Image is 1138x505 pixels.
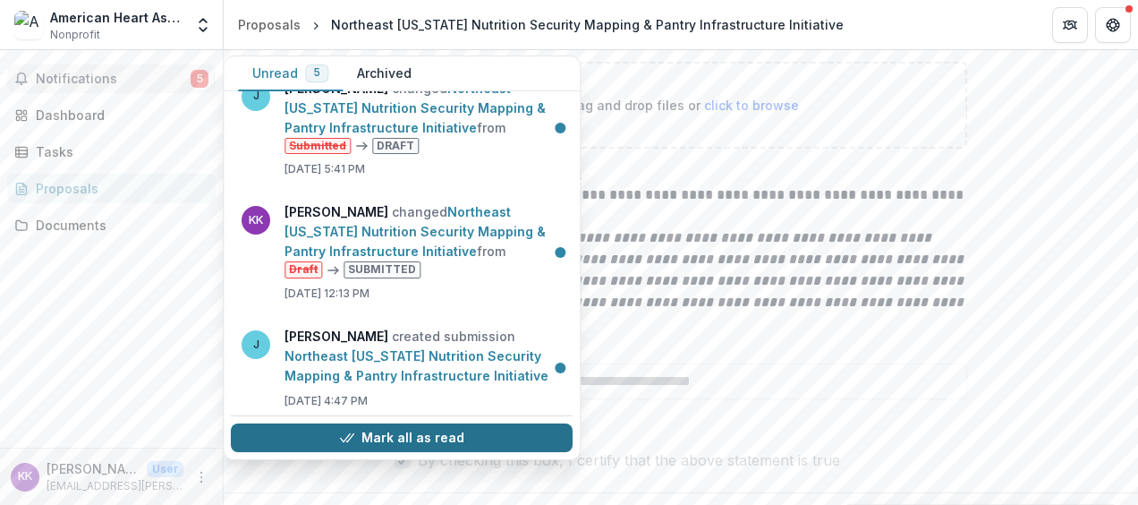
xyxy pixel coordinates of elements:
div: Proposals [36,179,201,198]
a: Northeast [US_STATE] Nutrition Security Mapping & Pantry Infrastructure Initiative [284,204,546,259]
a: Northeast [US_STATE] Nutrition Security Mapping & Pantry Infrastructure Initiative [284,81,546,135]
a: Proposals [231,12,308,38]
div: Northeast [US_STATE] Nutrition Security Mapping & Pantry Infrastructure Initiative [331,15,844,34]
button: More [191,466,212,488]
button: Notifications5 [7,64,216,93]
button: Get Help [1095,7,1131,43]
div: Dashboard [36,106,201,124]
span: Nonprofit [50,27,100,43]
span: click to browse [704,98,799,113]
a: Northeast [US_STATE] Nutrition Security Mapping & Pantry Infrastructure Initiative [284,348,548,383]
button: Unread [238,56,343,91]
div: Proposals [238,15,301,34]
p: changed from [284,79,562,155]
p: changed from [284,202,562,278]
button: Open entity switcher [191,7,216,43]
a: Proposals [7,174,216,203]
p: Drag and drop files or [564,96,799,115]
img: American Heart Association [14,11,43,39]
span: 5 [313,66,320,79]
p: User [147,461,183,477]
span: 5 [191,70,208,88]
p: created submission [284,327,562,386]
div: Kayla Kranenburg [18,471,32,483]
span: Notifications [36,72,191,87]
a: Dashboard [7,100,216,130]
button: Archived [343,56,426,91]
nav: breadcrumb [231,12,851,38]
div: Documents [36,216,201,235]
a: Tasks [7,137,216,167]
div: Tasks [36,142,201,161]
p: [EMAIL_ADDRESS][PERSON_NAME][DOMAIN_NAME] [47,478,183,494]
div: American Heart Association [50,8,183,27]
a: Documents [7,210,216,240]
button: Mark all as read [231,424,573,452]
p: [PERSON_NAME] [47,459,140,478]
button: Partners [1052,7,1088,43]
span: By checking this box, I certify that the above statement is true [418,449,840,471]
